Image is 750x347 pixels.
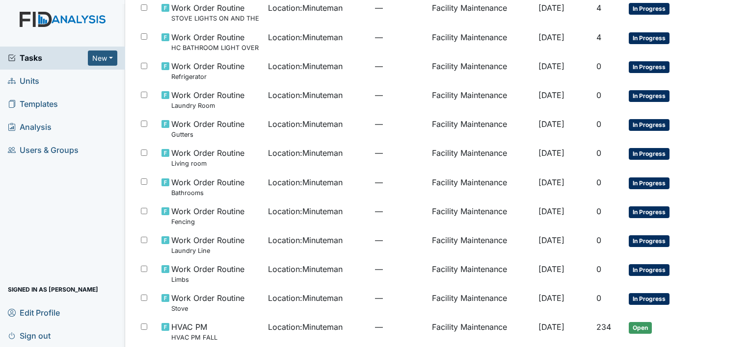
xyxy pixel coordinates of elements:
[375,321,424,333] span: —
[268,89,343,101] span: Location : Minuteman
[428,56,535,85] td: Facility Maintenance
[8,74,39,89] span: Units
[596,177,601,187] span: 0
[375,89,424,101] span: —
[171,217,244,226] small: Fencing
[538,61,564,71] span: [DATE]
[171,2,261,23] span: Work Order Routine STOVE LIGHTS ON AND THE STOVE IS OFF
[8,305,60,320] span: Edit Profile
[629,32,670,44] span: In Progress
[8,282,98,297] span: Signed in as [PERSON_NAME]
[171,43,261,52] small: HC BATHROOM LIGHT OVER SINK
[268,118,343,130] span: Location : Minuteman
[171,89,244,110] span: Work Order Routine Laundry Room
[375,292,424,304] span: —
[538,119,564,129] span: [DATE]
[268,147,343,159] span: Location : Minuteman
[596,322,611,332] span: 234
[428,114,535,143] td: Facility Maintenance
[428,143,535,172] td: Facility Maintenance
[268,31,343,43] span: Location : Minuteman
[428,85,535,114] td: Facility Maintenance
[629,264,670,276] span: In Progress
[171,263,244,284] span: Work Order Routine Limbs
[596,32,601,42] span: 4
[629,293,670,305] span: In Progress
[629,235,670,247] span: In Progress
[375,234,424,246] span: —
[171,304,244,313] small: Stove
[629,119,670,131] span: In Progress
[8,143,79,158] span: Users & Groups
[171,147,244,168] span: Work Order Routine Living room
[171,130,244,139] small: Gutters
[629,322,652,334] span: Open
[268,205,343,217] span: Location : Minuteman
[268,263,343,275] span: Location : Minuteman
[171,31,261,52] span: Work Order Routine HC BATHROOM LIGHT OVER SINK
[268,2,343,14] span: Location : Minuteman
[375,205,424,217] span: —
[8,97,58,112] span: Templates
[538,90,564,100] span: [DATE]
[375,147,424,159] span: —
[428,317,535,346] td: Facility Maintenance
[538,32,564,42] span: [DATE]
[538,148,564,158] span: [DATE]
[268,176,343,188] span: Location : Minuteman
[171,176,244,198] span: Work Order Routine Bathrooms
[171,14,261,23] small: STOVE LIGHTS ON AND THE STOVE IS OFF
[8,52,88,64] a: Tasks
[268,321,343,333] span: Location : Minuteman
[171,234,244,255] span: Work Order Routine Laundry Line
[375,118,424,130] span: —
[171,60,244,81] span: Work Order Routine Refrigerator
[375,2,424,14] span: —
[428,173,535,201] td: Facility Maintenance
[171,246,244,255] small: Laundry Line
[375,263,424,275] span: —
[171,333,217,342] small: HVAC PM FALL
[428,259,535,288] td: Facility Maintenance
[596,3,601,13] span: 4
[629,61,670,73] span: In Progress
[375,60,424,72] span: —
[596,235,601,245] span: 0
[596,293,601,303] span: 0
[268,60,343,72] span: Location : Minuteman
[596,119,601,129] span: 0
[88,50,117,66] button: New
[538,235,564,245] span: [DATE]
[171,188,244,198] small: Bathrooms
[629,90,670,102] span: In Progress
[268,292,343,304] span: Location : Minuteman
[428,27,535,56] td: Facility Maintenance
[538,322,564,332] span: [DATE]
[596,264,601,274] span: 0
[538,3,564,13] span: [DATE]
[171,159,244,168] small: Living room
[538,293,564,303] span: [DATE]
[596,206,601,216] span: 0
[8,120,52,135] span: Analysis
[171,205,244,226] span: Work Order Routine Fencing
[8,328,51,343] span: Sign out
[171,72,244,81] small: Refrigerator
[171,275,244,284] small: Limbs
[596,90,601,100] span: 0
[428,201,535,230] td: Facility Maintenance
[171,321,217,342] span: HVAC PM HVAC PM FALL
[375,31,424,43] span: —
[629,206,670,218] span: In Progress
[268,234,343,246] span: Location : Minuteman
[171,118,244,139] span: Work Order Routine Gutters
[629,177,670,189] span: In Progress
[375,176,424,188] span: —
[629,148,670,160] span: In Progress
[629,3,670,15] span: In Progress
[171,101,244,110] small: Laundry Room
[538,264,564,274] span: [DATE]
[428,230,535,259] td: Facility Maintenance
[538,206,564,216] span: [DATE]
[596,148,601,158] span: 0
